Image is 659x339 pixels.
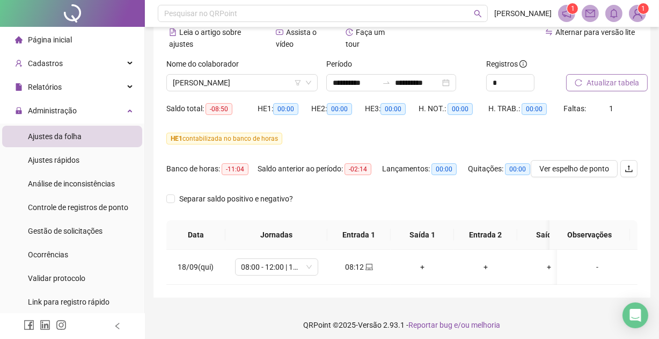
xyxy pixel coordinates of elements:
div: HE 3: [365,103,419,115]
span: 08:00 - 12:00 | 13:00 - 17:50 [241,259,312,275]
span: Alternar para versão lite [555,28,635,37]
span: Link para registro rápido [28,298,109,306]
div: H. TRAB.: [488,103,563,115]
span: reload [575,79,582,86]
span: Gestão de solicitações [28,227,102,235]
span: 1 [609,104,613,113]
div: H. NOT.: [419,103,488,115]
span: lock [15,107,23,114]
span: left [114,322,121,330]
span: Observações [558,229,621,241]
div: Quitações: [468,163,543,175]
span: HE 1 [171,135,182,142]
span: file [15,83,23,91]
span: -08:50 [206,103,232,115]
label: Nome do colaborador [166,58,246,70]
span: laptop [364,263,373,271]
span: 18/09(qui) [178,263,214,271]
span: swap-right [382,78,391,87]
th: Jornadas [225,220,327,250]
span: Atualizar tabela [587,77,639,89]
th: Observações [550,220,630,250]
span: Assista o vídeo [276,28,317,48]
span: to [382,78,391,87]
div: Saldo total: [166,103,258,115]
span: 00:00 [448,103,473,115]
span: Página inicial [28,35,72,44]
div: Open Intercom Messenger [623,302,648,328]
div: + [399,261,445,273]
span: Ajustes rápidos [28,156,79,164]
div: HE 2: [311,103,365,115]
span: linkedin [40,320,50,330]
span: filter [295,80,301,86]
span: mail [585,9,595,18]
span: 1 [571,5,575,12]
span: upload [625,164,633,173]
span: 00:00 [431,163,457,175]
span: Registros [486,58,527,70]
button: Ver espelho de ponto [531,160,618,177]
label: Período [326,58,359,70]
th: Saída 2 [517,220,581,250]
span: file-text [169,28,177,36]
img: 94659 [629,5,646,21]
div: Banco de horas: [166,163,258,175]
span: history [346,28,353,36]
span: 00:00 [273,103,298,115]
span: -11:04 [222,163,248,175]
span: contabilizada no banco de horas [166,133,282,145]
span: Análise de inconsistências [28,179,115,188]
span: Separar saldo positivo e negativo? [175,193,297,205]
th: Entrada 2 [454,220,517,250]
div: 08:12 [336,261,382,273]
th: Saída 1 [391,220,454,250]
span: Faça um tour [346,28,385,48]
span: down [305,80,312,86]
span: Leia o artigo sobre ajustes [169,28,241,48]
div: + [526,261,572,273]
span: info-circle [519,60,527,68]
span: 00:00 [505,163,530,175]
span: home [15,36,23,44]
span: notification [562,9,572,18]
span: Ocorrências [28,250,68,259]
div: - [566,261,629,273]
span: Validar protocolo [28,274,85,283]
span: Administração [28,106,77,115]
span: facebook [24,320,34,330]
div: Saldo anterior ao período: [258,163,382,175]
span: Versão [358,321,382,329]
span: Controle de registros de ponto [28,203,128,212]
span: 00:00 [327,103,352,115]
span: Ajustes da folha [28,132,82,141]
th: Data [166,220,225,250]
span: Ver espelho de ponto [539,163,609,175]
span: 1 [642,5,646,12]
span: bell [609,9,619,18]
span: Reportar bug e/ou melhoria [409,321,501,329]
div: HE 1: [258,103,311,115]
th: Entrada 1 [327,220,391,250]
span: -02:14 [345,163,371,175]
span: search [474,10,482,18]
div: Lançamentos: [382,163,468,175]
span: swap [545,28,553,36]
span: youtube [276,28,283,36]
div: + [463,261,509,273]
span: Relatórios [28,83,62,91]
span: 00:00 [522,103,547,115]
sup: 1 [567,3,578,14]
span: 00:00 [380,103,406,115]
sup: Atualize o seu contato no menu Meus Dados [638,3,649,14]
span: instagram [56,320,67,330]
span: [PERSON_NAME] [494,8,552,19]
span: ROSANE RODRIGUES SILVA [173,75,311,91]
span: Faltas: [563,104,588,113]
span: Cadastros [28,59,63,68]
span: user-add [15,60,23,67]
button: Atualizar tabela [566,74,648,91]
